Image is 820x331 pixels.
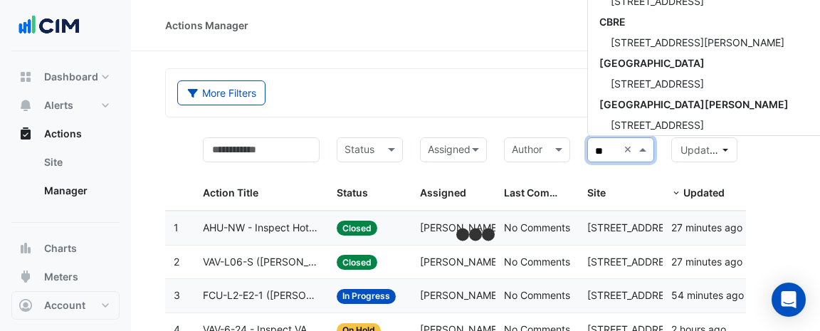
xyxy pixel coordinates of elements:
span: [PERSON_NAME] [420,221,500,233]
span: Account [44,298,85,312]
span: Meters [44,270,78,284]
span: FCU-L2-E2-1 ([PERSON_NAME] IE) - Inspect Status Broken Switch [203,288,320,304]
span: Updated [680,144,722,156]
app-icon: Alerts [19,98,33,112]
app-icon: Meters [19,270,33,284]
span: 3 [174,289,180,301]
span: In Progress [337,289,396,304]
span: Charts [44,241,77,256]
span: [STREET_ADDRESS] [587,256,680,268]
span: [STREET_ADDRESS] [587,289,680,301]
span: No Comments [504,289,570,301]
button: Dashboard [11,63,120,91]
span: Site [587,186,606,199]
span: [GEOGRAPHIC_DATA] [599,57,705,69]
span: CBRE [599,16,626,28]
span: No Comments [504,256,570,268]
button: Account [11,291,120,320]
a: Site [33,148,120,177]
span: [GEOGRAPHIC_DATA][PERSON_NAME] [599,98,789,110]
span: Status [337,186,368,199]
span: Closed [337,255,377,270]
span: Closed [337,221,377,236]
app-icon: Dashboard [19,70,33,84]
app-icon: Charts [19,241,33,256]
span: 2025-09-01T12:02:21.855 [671,221,742,233]
a: Manager [33,177,120,205]
app-icon: Actions [19,127,33,141]
div: Actions Manager [165,18,248,33]
span: Actions [44,127,82,141]
span: [STREET_ADDRESS] [611,119,704,131]
span: [STREET_ADDRESS] [587,221,680,233]
div: Open Intercom Messenger [772,283,806,317]
span: 2025-09-01T12:02:19.345 [671,256,742,268]
button: Actions [11,120,120,148]
div: Actions [11,148,120,211]
button: Updated [671,137,737,162]
span: Dashboard [44,70,98,84]
span: Last Commented [504,186,587,199]
span: AHU-NW - Inspect Hot Water Valve Stuck Closed [203,220,320,236]
span: [STREET_ADDRESS] [611,78,704,90]
span: Assigned [420,186,466,199]
span: No Comments [504,221,570,233]
span: [PERSON_NAME] [420,256,500,268]
span: Updated [683,186,725,199]
span: [PERSON_NAME] [420,289,500,301]
span: [STREET_ADDRESS][PERSON_NAME] [611,36,784,48]
button: Alerts [11,91,120,120]
button: Charts [11,234,120,263]
span: Clear [624,142,636,158]
span: 1 [174,221,179,233]
span: Alerts [44,98,73,112]
button: Meters [11,263,120,291]
span: 2025-09-01T11:35:37.750 [671,289,744,301]
span: Action Title [203,186,258,199]
span: 2 [174,256,179,268]
button: More Filters [177,80,266,105]
span: VAV-L06-S ([PERSON_NAME] IE) - Review Critical Sensor Outside Range [203,254,320,270]
img: Company Logo [17,11,81,40]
